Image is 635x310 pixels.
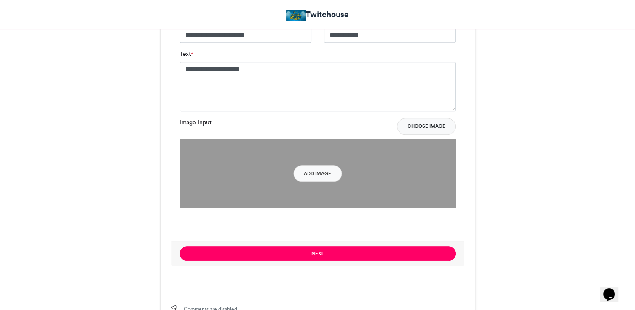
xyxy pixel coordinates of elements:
[286,8,348,21] a: Twitchouse
[293,165,342,182] button: Add Image
[180,50,193,58] label: Text
[180,118,212,127] label: Image Input
[286,10,305,21] img: Twitchouse Marketing
[600,276,627,302] iframe: chat widget
[180,246,456,261] button: Next
[397,118,456,135] button: Choose Image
